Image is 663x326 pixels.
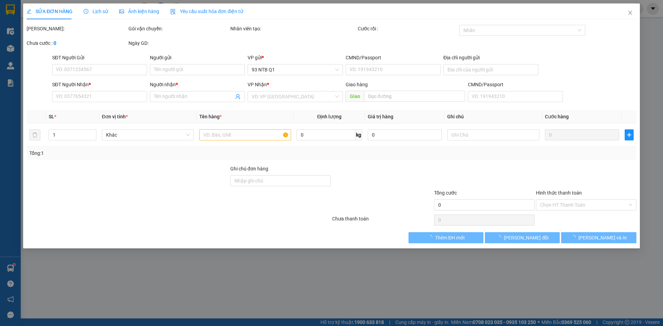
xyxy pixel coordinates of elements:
div: Ngày GD: [128,39,229,47]
span: loading [427,235,435,240]
img: icon [170,9,176,14]
input: VD: Bàn, Ghế [199,129,291,140]
button: [PERSON_NAME] và In [561,232,636,243]
div: loc [59,14,107,22]
div: 0908999839 [6,22,54,32]
div: Người gửi [150,54,245,61]
div: Địa chỉ người gửi [443,54,538,61]
span: Gửi: [6,7,17,14]
input: Địa chỉ của người gửi [443,64,538,75]
div: Nhân viên tạo: [230,25,356,32]
span: [PERSON_NAME] và In [578,234,627,241]
span: plus [625,132,633,138]
span: kg [355,129,362,140]
b: 0 [54,40,56,46]
button: Close [621,3,640,23]
button: Thêm ĐH mới [409,232,483,243]
span: Lịch sử [84,9,108,14]
div: 93 NTB Q1 [6,6,54,14]
span: Cước hàng [545,114,569,119]
div: CMND/Passport [346,54,441,61]
input: Ghi Chú [448,129,539,140]
div: 50.000 [5,36,55,45]
span: loading [571,235,578,240]
span: Thêm ĐH mới [435,234,464,241]
span: Khác [106,130,190,140]
div: Tên hàng: kien thung ( : 1 ) [6,49,107,57]
span: SL [84,48,93,58]
span: user-add [236,94,241,99]
span: clock-circle [84,9,88,14]
div: VP gửi [248,54,343,61]
input: Dọc đường [364,91,465,102]
button: [PERSON_NAME] đổi [485,232,560,243]
input: Ghi chú đơn hàng [230,175,331,186]
span: edit [27,9,31,14]
span: Giao hàng [346,82,368,87]
button: plus [625,129,634,140]
label: Hình thức thanh toán [536,190,582,196]
div: Người nhận [150,81,245,88]
div: SĐT Người Gửi [52,54,147,61]
div: [PERSON_NAME]: [27,25,127,32]
span: R : [5,37,12,44]
div: huy [6,14,54,22]
span: Ảnh kiện hàng [119,9,159,14]
span: [PERSON_NAME] đổi [504,234,549,241]
span: SỬA ĐƠN HÀNG [27,9,73,14]
div: Chưa thanh toán [331,215,433,227]
span: Tên hàng [199,114,222,119]
span: Yêu cầu xuất hóa đơn điện tử [170,9,243,14]
div: Bình Giã [59,6,107,14]
span: Giao [346,91,364,102]
div: 0963818282 [59,22,107,32]
span: Giá trị hàng [368,114,393,119]
span: 93 NTB Q1 [252,65,339,75]
button: delete [29,129,40,140]
div: SĐT Người Nhận [52,81,147,88]
input: 0 [545,129,619,140]
span: close [627,10,633,16]
span: Nhận: [59,7,76,14]
span: Định lượng [317,114,342,119]
span: VP Nhận [248,82,267,87]
div: Chưa cước : [27,39,127,47]
label: Ghi chú đơn hàng [230,166,268,171]
span: picture [119,9,124,14]
span: Đơn vị tính [102,114,128,119]
span: SL [49,114,54,119]
th: Ghi chú [445,110,542,124]
div: Cước rồi : [358,25,458,32]
div: Gói vận chuyển: [128,25,229,32]
span: loading [497,235,504,240]
div: Tổng: 1 [29,149,256,157]
span: Tổng cước [434,190,457,196]
div: CMND/Passport [468,81,563,88]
